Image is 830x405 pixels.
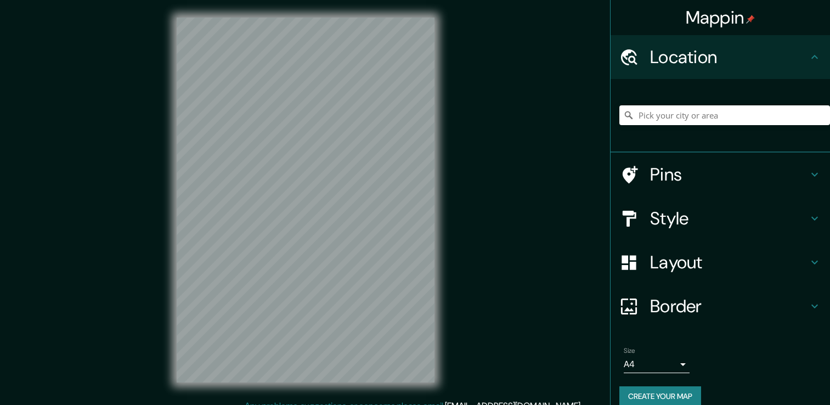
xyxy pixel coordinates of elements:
[611,240,830,284] div: Layout
[650,295,808,317] h4: Border
[746,15,755,24] img: pin-icon.png
[611,153,830,196] div: Pins
[619,105,830,125] input: Pick your city or area
[650,46,808,68] h4: Location
[650,251,808,273] h4: Layout
[611,196,830,240] div: Style
[177,18,434,383] canvas: Map
[650,164,808,185] h4: Pins
[611,284,830,328] div: Border
[686,7,755,29] h4: Mappin
[624,346,635,356] label: Size
[611,35,830,79] div: Location
[624,356,690,373] div: A4
[650,207,808,229] h4: Style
